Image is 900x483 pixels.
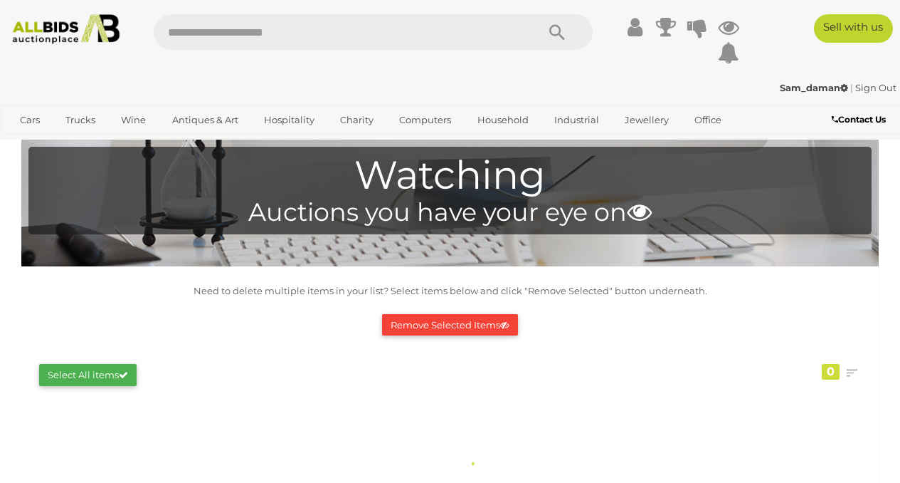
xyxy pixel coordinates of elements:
button: Remove Selected Items [382,314,518,336]
button: Search [522,14,593,50]
a: [GEOGRAPHIC_DATA] [65,132,185,155]
a: Sell with us [814,14,893,43]
a: Household [468,108,538,132]
p: Need to delete multiple items in your list? Select items below and click "Remove Selected" button... [28,283,872,299]
span: | [850,82,853,93]
a: Hospitality [255,108,324,132]
div: 0 [822,364,840,380]
a: Office [685,108,731,132]
b: Contact Us [832,114,886,125]
a: Contact Us [832,112,889,128]
a: Sign Out [855,82,896,93]
a: Sports [11,132,58,155]
h4: Auctions you have your eye on [36,199,864,227]
a: Charity [331,108,383,132]
a: Antiques & Art [163,108,248,132]
strong: Sam_daman [780,82,848,93]
a: Cars [11,108,49,132]
h1: Watching [36,154,864,197]
a: Trucks [56,108,105,132]
img: Allbids.com.au [6,14,125,44]
a: Computers [390,108,460,132]
a: Wine [112,108,155,132]
a: Sam_daman [780,82,850,93]
button: Select All items [39,364,137,386]
a: Industrial [545,108,608,132]
a: Jewellery [615,108,678,132]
